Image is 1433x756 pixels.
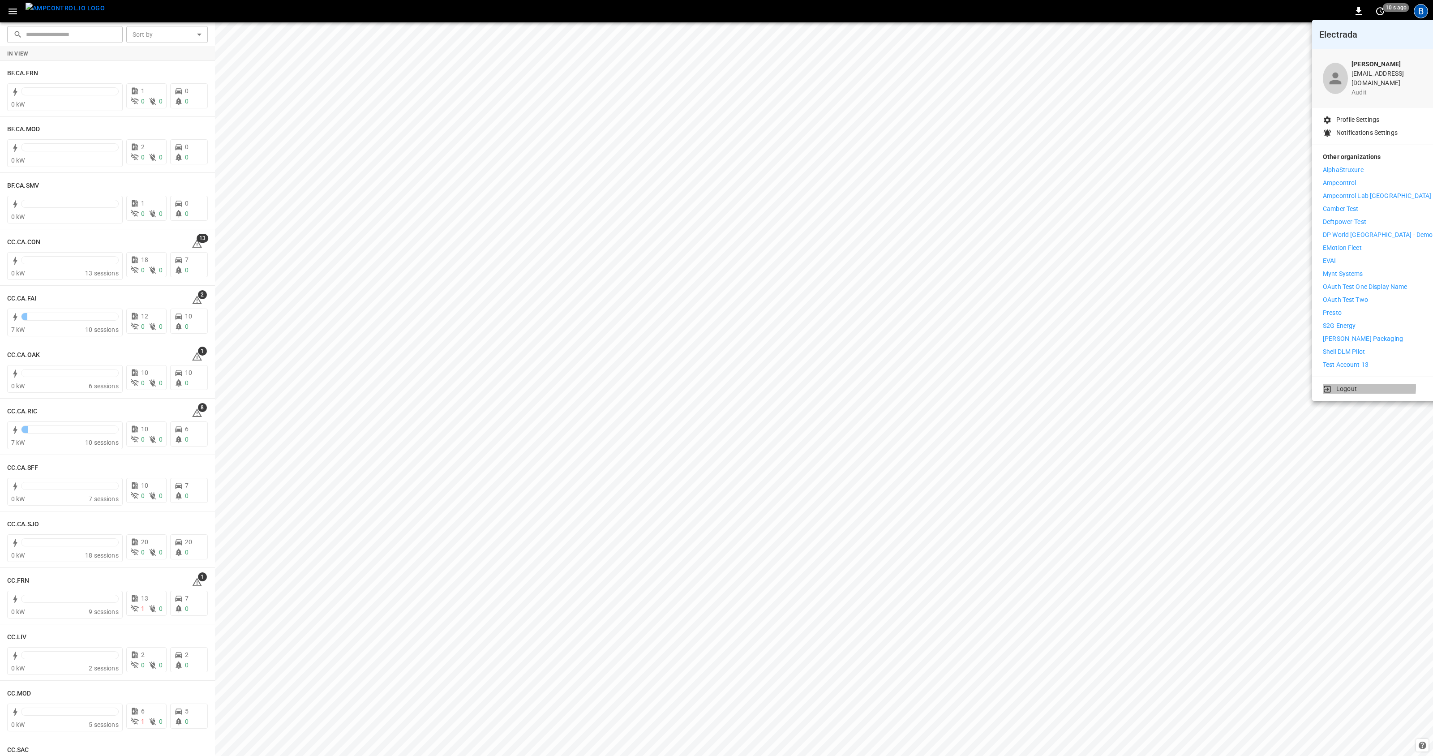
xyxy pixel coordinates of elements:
p: DP World [GEOGRAPHIC_DATA] - Demo [1323,230,1433,240]
p: [PERSON_NAME] Packaging [1323,334,1403,344]
p: Ampcontrol [1323,178,1356,188]
p: OAuth Test Two [1323,295,1368,305]
p: [EMAIL_ADDRESS][DOMAIN_NAME] [1351,69,1433,88]
p: Profile Settings [1336,115,1379,125]
p: audit [1351,88,1433,97]
p: Logout [1336,384,1357,394]
p: Camber Test [1323,204,1358,214]
p: Ampcontrol Lab [GEOGRAPHIC_DATA] [1323,191,1431,201]
div: profile-icon [1323,63,1348,94]
p: S2G Energy [1323,321,1356,331]
p: Shell DLM Pilot [1323,347,1365,357]
p: eMotion Fleet [1323,243,1362,253]
p: Other organizations [1323,152,1433,165]
p: Test Account 13 [1323,360,1369,369]
p: AlphaStruxure [1323,165,1364,175]
p: OAuth Test One Display Name [1323,282,1407,292]
p: Presto [1323,308,1342,318]
p: Mynt Systems [1323,269,1363,279]
p: Deftpower-Test [1323,217,1366,227]
p: Notifications Settings [1336,128,1398,137]
p: EVAI [1323,256,1336,266]
b: [PERSON_NAME] [1351,60,1401,68]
